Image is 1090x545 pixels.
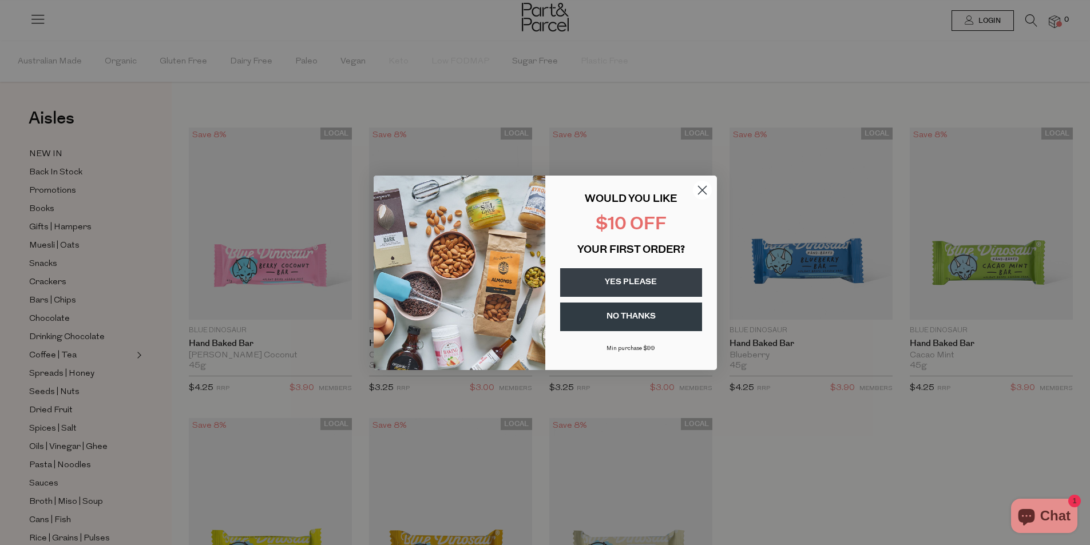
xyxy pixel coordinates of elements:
[585,194,677,205] span: WOULD YOU LIKE
[577,245,685,256] span: YOUR FIRST ORDER?
[596,216,667,234] span: $10 OFF
[607,345,655,352] span: Min purchase $99
[374,176,545,370] img: 43fba0fb-7538-40bc-babb-ffb1a4d097bc.jpeg
[692,180,712,200] button: Close dialog
[1008,499,1081,536] inbox-online-store-chat: Shopify online store chat
[560,303,702,331] button: NO THANKS
[560,268,702,297] button: YES PLEASE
